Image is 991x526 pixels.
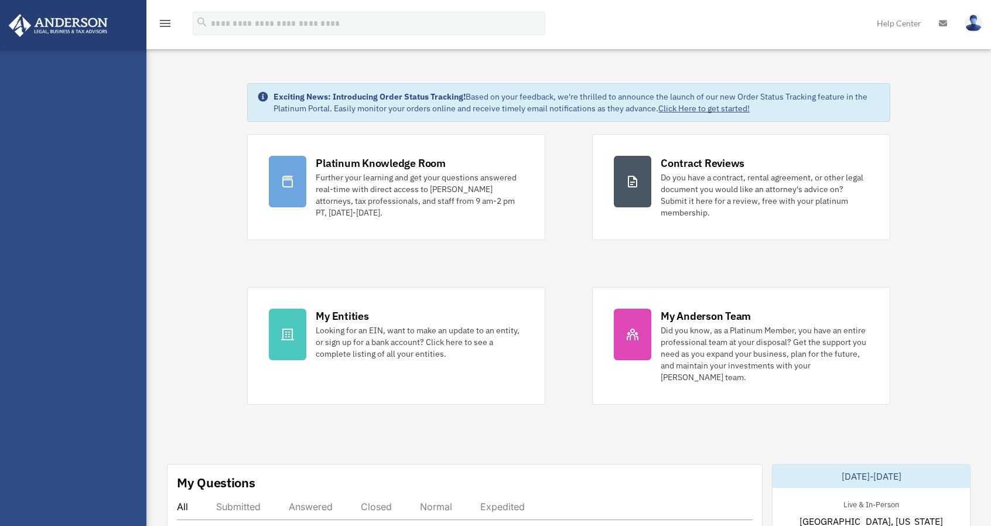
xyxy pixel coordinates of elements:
[216,501,261,513] div: Submitted
[592,287,890,405] a: My Anderson Team Did you know, as a Platinum Member, you have an entire professional team at your...
[658,103,750,114] a: Click Here to get started!
[316,309,368,323] div: My Entities
[196,16,209,29] i: search
[661,325,869,383] div: Did you know, as a Platinum Member, you have an entire professional team at your disposal? Get th...
[361,501,392,513] div: Closed
[177,501,188,513] div: All
[592,134,890,240] a: Contract Reviews Do you have a contract, rental agreement, or other legal document you would like...
[316,156,446,170] div: Platinum Knowledge Room
[480,501,525,513] div: Expedited
[965,15,982,32] img: User Pic
[316,172,524,218] div: Further your learning and get your questions answered real-time with direct access to [PERSON_NAM...
[158,16,172,30] i: menu
[834,497,908,510] div: Live & In-Person
[661,309,751,323] div: My Anderson Team
[274,91,466,102] strong: Exciting News: Introducing Order Status Tracking!
[247,287,545,405] a: My Entities Looking for an EIN, want to make an update to an entity, or sign up for a bank accoun...
[661,172,869,218] div: Do you have a contract, rental agreement, or other legal document you would like an attorney's ad...
[5,14,111,37] img: Anderson Advisors Platinum Portal
[289,501,333,513] div: Answered
[274,91,880,114] div: Based on your feedback, we're thrilled to announce the launch of our new Order Status Tracking fe...
[420,501,452,513] div: Normal
[247,134,545,240] a: Platinum Knowledge Room Further your learning and get your questions answered real-time with dire...
[773,464,970,488] div: [DATE]-[DATE]
[316,325,524,360] div: Looking for an EIN, want to make an update to an entity, or sign up for a bank account? Click her...
[661,156,744,170] div: Contract Reviews
[158,21,172,30] a: menu
[177,474,255,491] div: My Questions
